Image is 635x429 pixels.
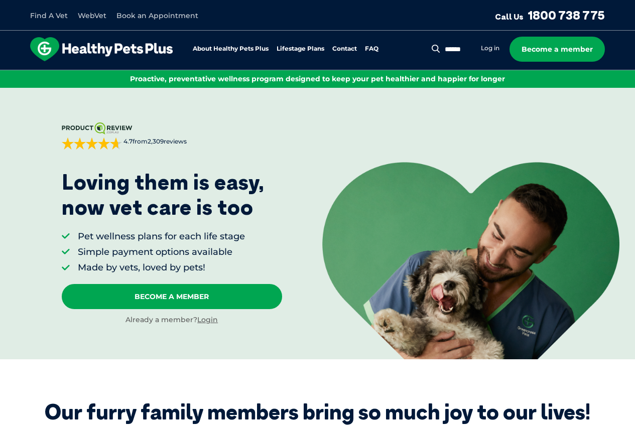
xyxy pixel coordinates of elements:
[62,315,282,325] div: Already a member?
[130,74,505,83] span: Proactive, preventative wellness program designed to keep your pet healthier and happier for longer
[495,8,605,23] a: Call Us1800 738 775
[322,162,619,360] img: <p>Loving them is easy, <br /> now vet care is too</p>
[62,170,265,220] p: Loving them is easy, now vet care is too
[430,44,442,54] button: Search
[197,315,218,324] a: Login
[365,46,378,52] a: FAQ
[122,137,187,146] span: from
[62,122,282,150] a: 4.7from2,309reviews
[193,46,269,52] a: About Healthy Pets Plus
[30,11,68,20] a: Find A Vet
[116,11,198,20] a: Book an Appointment
[481,44,499,52] a: Log in
[277,46,324,52] a: Lifestage Plans
[62,284,282,309] a: Become A Member
[148,137,187,145] span: 2,309 reviews
[332,46,357,52] a: Contact
[123,137,133,145] strong: 4.7
[495,12,524,22] span: Call Us
[62,137,122,150] div: 4.7 out of 5 stars
[30,37,173,61] img: hpp-logo
[78,246,245,258] li: Simple payment options available
[78,230,245,243] li: Pet wellness plans for each life stage
[78,11,106,20] a: WebVet
[45,399,590,424] div: Our furry family members bring so much joy to our lives!
[510,37,605,62] a: Become a member
[78,261,245,274] li: Made by vets, loved by pets!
